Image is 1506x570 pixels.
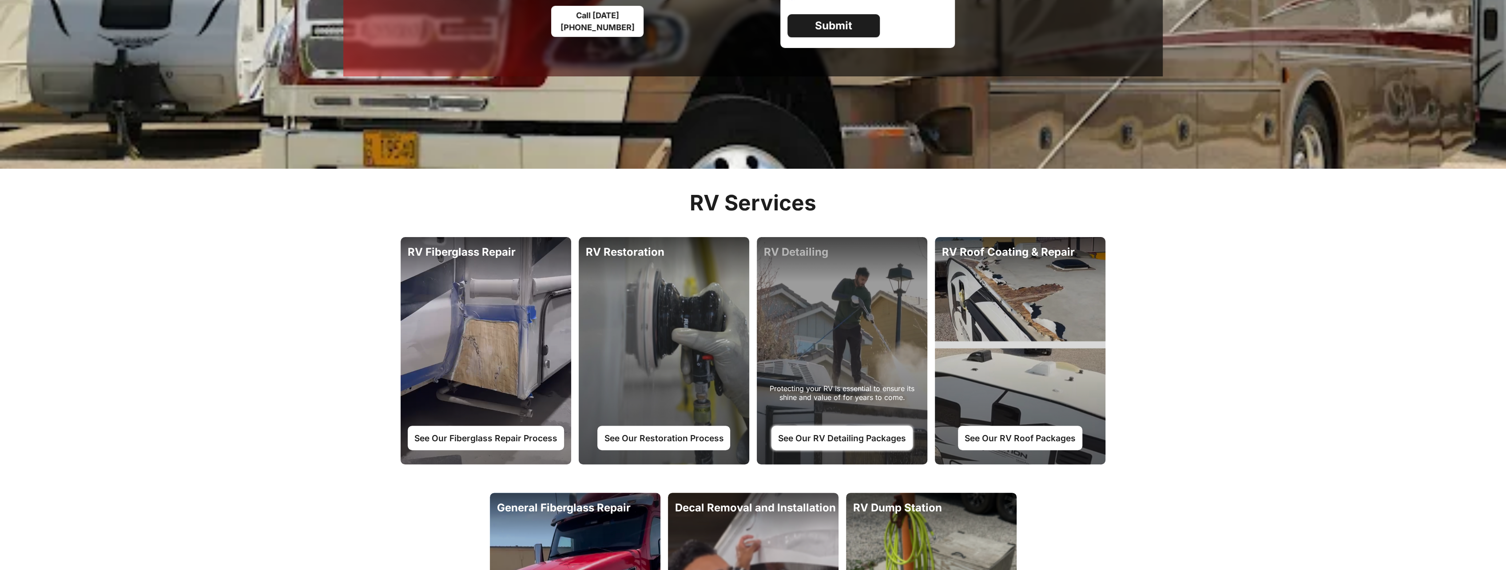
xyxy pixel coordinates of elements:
[771,426,913,450] a: See Our RV Detailing Packages
[408,426,564,450] a: See Our Fiberglass Repair Process
[690,190,816,216] h2: RV Services
[761,384,923,415] div: Protecting your RV is essential to ensure its shine and value of for years to come.
[958,426,1082,450] a: See Our RV Roof Packages
[551,6,644,37] a: Call [DATE][PHONE_NUMBER]
[787,14,880,37] a: Submit
[597,426,730,450] a: See Our Restoration Process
